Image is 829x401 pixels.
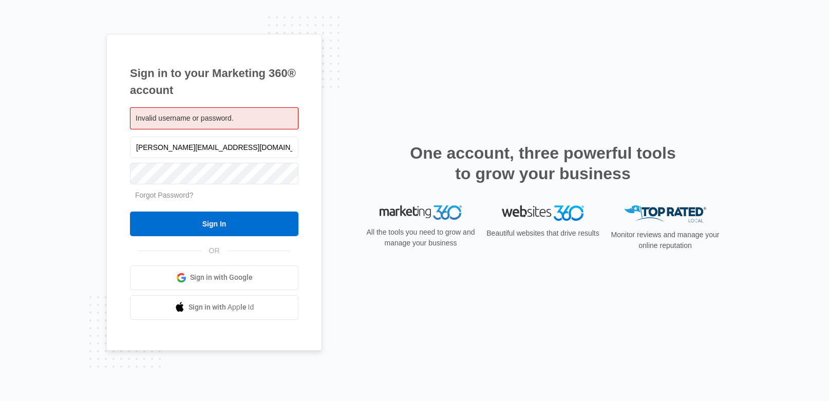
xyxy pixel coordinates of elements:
[363,227,478,249] p: All the tools you need to grow and manage your business
[189,302,254,313] span: Sign in with Apple Id
[130,295,298,320] a: Sign in with Apple Id
[130,265,298,290] a: Sign in with Google
[407,143,679,184] h2: One account, three powerful tools to grow your business
[608,230,723,251] p: Monitor reviews and manage your online reputation
[130,212,298,236] input: Sign In
[202,245,227,256] span: OR
[136,114,234,122] span: Invalid username or password.
[130,137,298,158] input: Email
[485,228,600,239] p: Beautiful websites that drive results
[624,205,706,222] img: Top Rated Local
[502,205,584,220] img: Websites 360
[380,205,462,220] img: Marketing 360
[135,191,194,199] a: Forgot Password?
[130,65,298,99] h1: Sign in to your Marketing 360® account
[190,272,253,283] span: Sign in with Google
